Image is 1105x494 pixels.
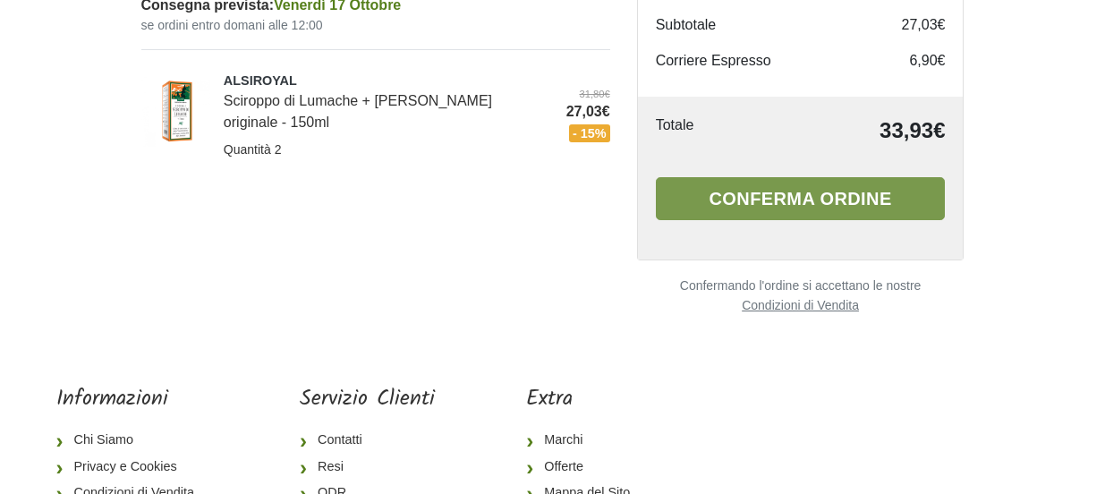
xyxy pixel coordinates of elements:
[656,43,874,79] td: Corriere Espresso
[762,115,946,147] td: 33,93€
[526,387,644,413] h5: Extra
[566,87,610,102] del: 31,80€
[56,454,208,481] a: Privacy e Cookies
[56,427,208,454] a: Chi Siamo
[300,387,435,413] h5: Servizio Clienti
[569,124,610,142] span: - 15%
[742,298,859,312] u: Condizioni di Vendita
[656,177,946,220] button: Conferma ordine
[56,387,208,413] h5: Informazioni
[224,133,540,159] div: Quantità 2
[141,77,210,146] img: Sciroppo di Lumache + Timo originale - 150ml
[300,427,435,454] a: Contatti
[656,115,762,147] td: Totale
[300,454,435,481] a: Resi
[526,454,644,481] a: Offerte
[873,43,945,79] td: 6,90€
[526,427,644,454] a: Marchi
[141,16,610,35] small: se ordini entro domani alle 12:00
[224,72,540,134] div: Sciroppo di Lumache + [PERSON_NAME] originale - 150ml
[637,278,965,315] small: Confermando l'ordine si accettano le nostre
[735,387,1049,449] iframe: fb:page Facebook Social Plugin
[566,101,610,123] span: 27,03€
[637,296,965,315] a: Condizioni di Vendita
[873,7,945,43] td: 27,03€
[224,72,540,91] span: ALSIROYAL
[656,7,874,43] td: Subtotale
